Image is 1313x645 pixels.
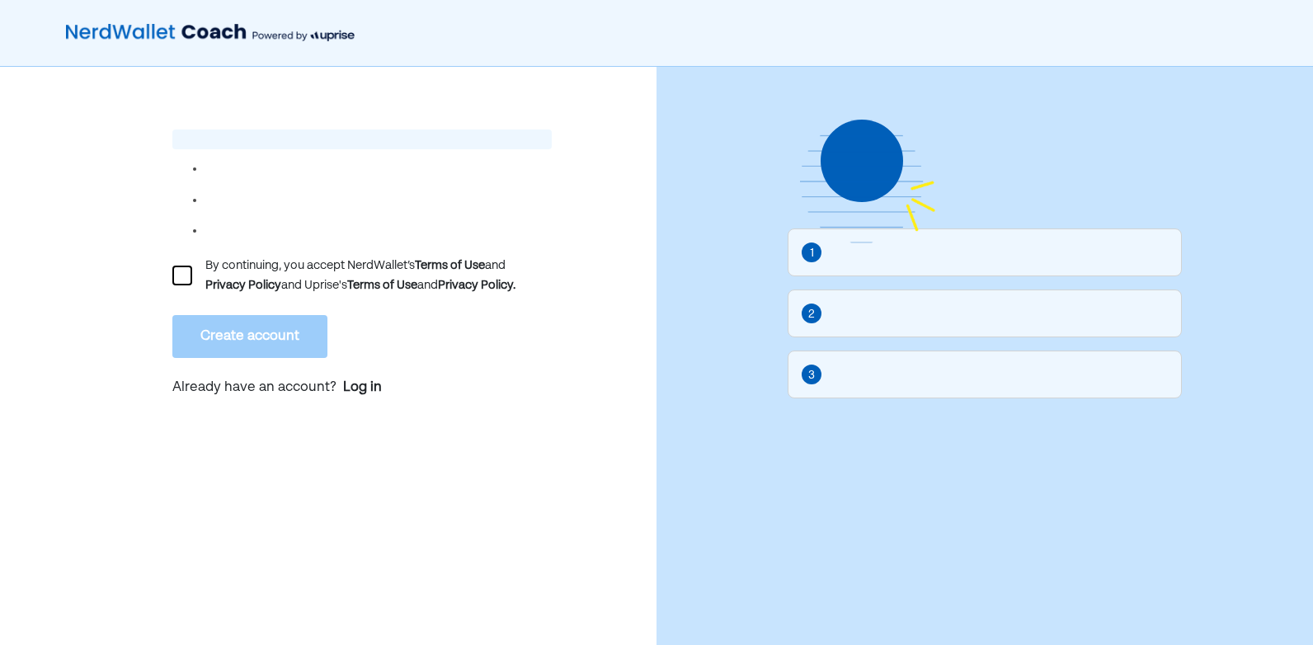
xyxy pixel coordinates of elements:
[205,256,551,295] div: By continuing, you accept NerdWallet’s and and Uprise's and
[438,275,515,295] div: Privacy Policy.
[172,315,327,358] button: Create account
[172,378,551,399] p: Already have an account?
[205,275,281,295] div: Privacy Policy
[347,275,417,295] div: Terms of Use
[808,366,815,384] div: 3
[343,378,382,398] a: Log in
[810,244,814,262] div: 1
[808,305,815,323] div: 2
[415,256,485,275] div: Terms of Use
